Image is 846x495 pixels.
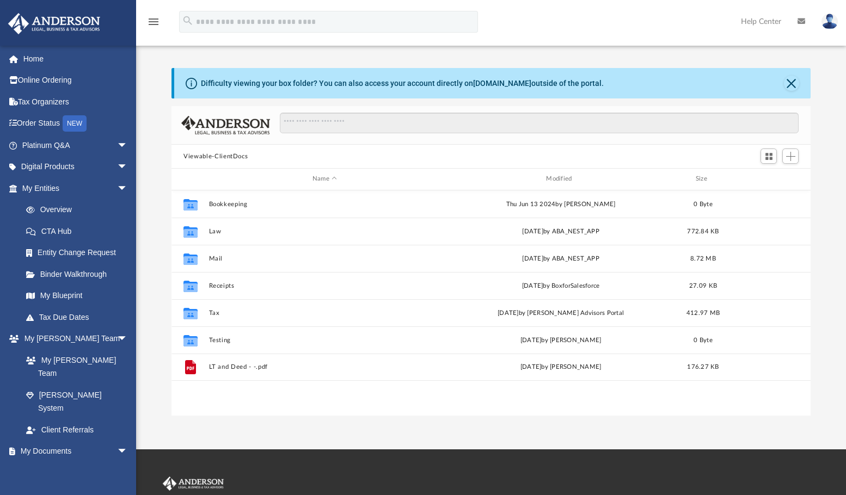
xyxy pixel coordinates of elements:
i: menu [147,15,160,28]
a: Home [8,48,144,70]
div: Name [209,174,440,184]
div: grid [171,190,811,416]
a: My [PERSON_NAME] Team [15,349,133,384]
button: Bookkeeping [209,201,440,208]
div: [DATE] by ABA_NEST_APP [445,226,677,236]
a: Tax Due Dates [15,306,144,328]
span: arrow_drop_down [117,134,139,157]
a: [PERSON_NAME] System [15,384,139,419]
span: 772.84 KB [688,228,719,234]
a: Platinum Q&Aarrow_drop_down [8,134,144,156]
span: 412.97 MB [686,310,720,315]
span: 0 Byte [694,337,713,343]
a: My Entitiesarrow_drop_down [8,177,144,199]
div: [DATE] by BoxforSalesforce [445,281,677,290]
button: Law [209,228,440,235]
a: Tax Organizers [8,91,144,113]
a: Digital Productsarrow_drop_down [8,156,144,178]
span: 0 Byte [694,201,713,207]
div: Modified [445,174,677,184]
div: [DATE] by [PERSON_NAME] [445,362,677,372]
span: 8.72 MB [690,255,716,261]
button: Tax [209,310,440,317]
span: 27.09 KB [689,282,717,288]
i: search [182,15,194,27]
span: arrow_drop_down [117,328,139,350]
div: Size [682,174,725,184]
a: My [PERSON_NAME] Teamarrow_drop_down [8,328,139,350]
a: Order StatusNEW [8,113,144,135]
span: arrow_drop_down [117,441,139,463]
a: My Documentsarrow_drop_down [8,441,139,462]
span: 176.27 KB [688,364,719,370]
button: Close [784,76,799,91]
div: id [729,174,806,184]
div: Thu Jun 13 2024 by [PERSON_NAME] [445,199,677,209]
span: arrow_drop_down [117,177,139,200]
img: User Pic [822,14,838,29]
button: Mail [209,255,440,262]
img: Anderson Advisors Platinum Portal [161,477,226,491]
button: Receipts [209,282,440,289]
button: Add [782,148,799,164]
div: [DATE] by [PERSON_NAME] Advisors Portal [445,308,677,318]
div: [DATE] by [PERSON_NAME] [445,335,677,345]
div: Difficulty viewing your box folder? You can also access your account directly on outside of the p... [201,78,604,89]
button: Testing [209,337,440,344]
a: Entity Change Request [15,242,144,264]
div: NEW [63,115,87,132]
a: Client Referrals [15,419,139,441]
input: Search files and folders [280,113,799,133]
a: Overview [15,199,144,221]
a: [DOMAIN_NAME] [473,79,531,88]
button: Viewable-ClientDocs [183,152,248,162]
div: id [176,174,204,184]
div: [DATE] by ABA_NEST_APP [445,253,677,263]
a: Online Ordering [8,70,144,91]
a: My Blueprint [15,285,139,307]
a: menu [147,21,160,28]
button: LT and Deed - -.pdf [209,363,440,370]
a: Binder Walkthrough [15,263,144,285]
button: Switch to Grid View [761,148,777,164]
img: Anderson Advisors Platinum Portal [5,13,103,34]
span: arrow_drop_down [117,156,139,178]
a: CTA Hub [15,220,144,242]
